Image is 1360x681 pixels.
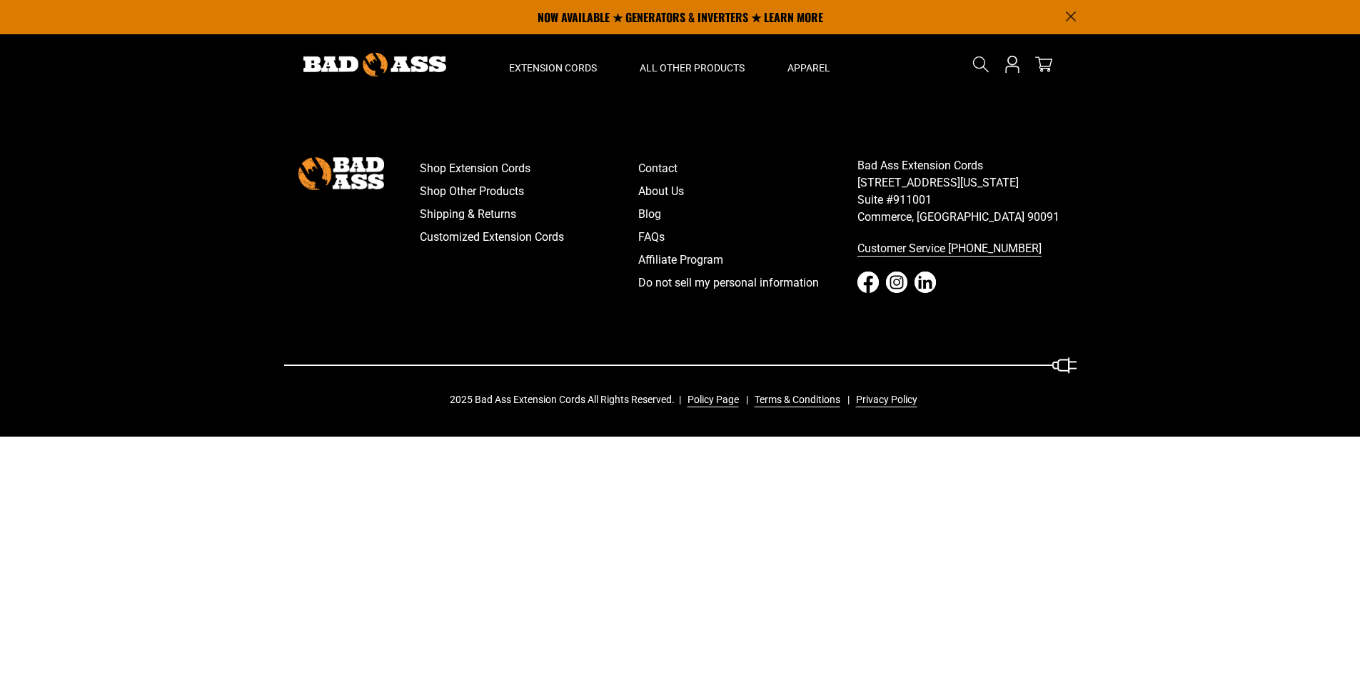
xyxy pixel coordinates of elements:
a: Shipping & Returns [420,203,639,226]
a: Affiliate Program [638,249,857,272]
a: Shop Extension Cords [420,157,639,180]
a: Terms & Conditions [749,392,840,407]
a: Customer Service [PHONE_NUMBER] [857,237,1077,260]
summary: All Other Products [618,34,766,94]
div: 2025 Bad Ass Extension Cords All Rights Reserved. [450,392,927,407]
img: Bad Ass Extension Cords [298,157,384,189]
a: Contact [638,157,857,180]
summary: Apparel [766,34,852,94]
a: Blog [638,203,857,226]
a: Do not sell my personal information [638,272,857,294]
summary: Search [969,53,992,76]
summary: Extension Cords [488,34,618,94]
a: About Us [638,180,857,203]
img: Bad Ass Extension Cords [303,53,446,76]
p: Bad Ass Extension Cords [STREET_ADDRESS][US_STATE] Suite #911001 Commerce, [GEOGRAPHIC_DATA] 90091 [857,157,1077,226]
span: Extension Cords [509,61,597,74]
span: Apparel [787,61,830,74]
a: Privacy Policy [850,392,917,407]
a: Customized Extension Cords [420,226,639,249]
span: All Other Products [640,61,745,74]
a: Policy Page [682,392,739,407]
a: FAQs [638,226,857,249]
a: Shop Other Products [420,180,639,203]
